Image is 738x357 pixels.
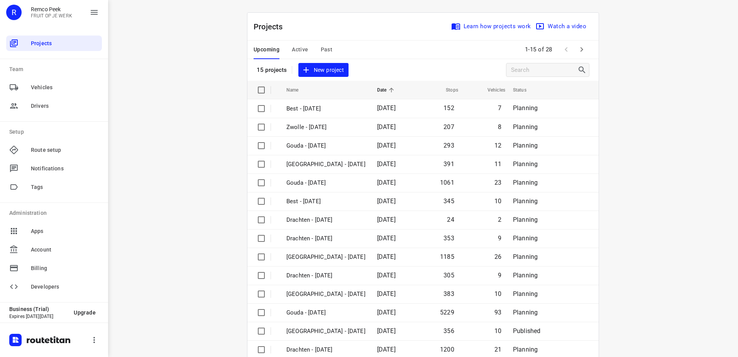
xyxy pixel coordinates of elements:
span: Published [513,327,541,335]
span: Planning [513,253,538,260]
div: Billing [6,260,102,276]
span: Planning [513,309,538,316]
span: 293 [443,142,454,149]
span: 24 [447,216,454,223]
span: Planning [513,346,538,353]
span: 10 [494,197,501,205]
span: 1061 [440,179,454,186]
p: Projects [254,21,289,32]
p: Zwolle - Friday [286,123,366,132]
span: Previous Page [559,42,574,57]
span: 23 [494,179,501,186]
p: Best - Friday [286,104,366,113]
span: Planning [513,142,538,149]
span: 1185 [440,253,454,260]
p: Best - Thursday [286,197,366,206]
div: Apps [6,223,102,239]
span: Upgrade [74,309,96,316]
button: New project [298,63,349,77]
span: Tags [31,183,99,191]
span: 11 [494,160,501,168]
span: Upcoming [254,45,279,54]
span: 12 [494,142,501,149]
span: Projects [31,39,99,48]
span: [DATE] [377,179,396,186]
span: [DATE] [377,123,396,131]
div: Developers [6,279,102,294]
span: 93 [494,309,501,316]
span: 353 [443,235,454,242]
span: 305 [443,272,454,279]
span: 9 [498,235,501,242]
span: Notifications [31,165,99,173]
span: 9 [498,272,501,279]
span: Past [321,45,333,54]
span: [DATE] [377,327,396,335]
span: [DATE] [377,197,396,205]
span: Vehicles [31,83,99,92]
div: Drivers [6,98,102,114]
span: 152 [443,104,454,112]
span: 1200 [440,346,454,353]
span: 10 [494,327,501,335]
p: Zwolle - Thursday [286,160,366,169]
p: Antwerpen - Monday [286,327,366,336]
input: Search projects [511,64,577,76]
span: Date [377,85,397,95]
p: FRUIT OP JE WERK [31,13,72,19]
span: [DATE] [377,216,396,223]
span: 383 [443,290,454,297]
p: Gouda - Thursday [286,178,366,187]
span: [DATE] [377,253,396,260]
span: Apps [31,227,99,235]
span: Active [292,45,308,54]
span: [DATE] [377,160,396,168]
button: Upgrade [68,306,102,320]
span: 5229 [440,309,454,316]
div: Search [577,65,589,75]
p: Zwolle - Wednesday [286,253,366,262]
span: 391 [443,160,454,168]
p: Team [9,65,102,73]
span: [DATE] [377,290,396,297]
span: Drivers [31,102,99,110]
span: Vehicles [477,85,505,95]
div: Account [6,242,102,257]
span: Planning [513,160,538,168]
span: [DATE] [377,235,396,242]
span: 2 [498,216,501,223]
span: [DATE] [377,272,396,279]
span: 356 [443,327,454,335]
span: 8 [498,123,501,131]
span: Route setup [31,146,99,154]
span: Billing [31,264,99,272]
p: Drachten - Monday [286,345,366,354]
span: 207 [443,123,454,131]
p: Setup [9,128,102,136]
p: Gouda - Friday [286,141,366,150]
span: 1-15 of 28 [522,41,555,58]
span: [DATE] [377,309,396,316]
span: Planning [513,216,538,223]
p: Drachten - Tuesday [286,271,366,280]
p: Remco Peek [31,6,72,12]
span: Planning [513,272,538,279]
div: Vehicles [6,80,102,95]
p: Business (Trial) [9,306,68,312]
span: 21 [494,346,501,353]
span: Stops [436,85,458,95]
p: Gouda - Monday [286,308,366,317]
span: Developers [31,283,99,291]
p: Zwolle - Tuesday [286,290,366,299]
p: 15 projects [257,66,287,73]
p: Administration [9,209,102,217]
span: 10 [494,290,501,297]
div: Tags [6,179,102,195]
span: Planning [513,104,538,112]
div: R [6,5,22,20]
span: 345 [443,197,454,205]
span: Planning [513,290,538,297]
span: New project [303,65,344,75]
span: Next Page [574,42,589,57]
span: 7 [498,104,501,112]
